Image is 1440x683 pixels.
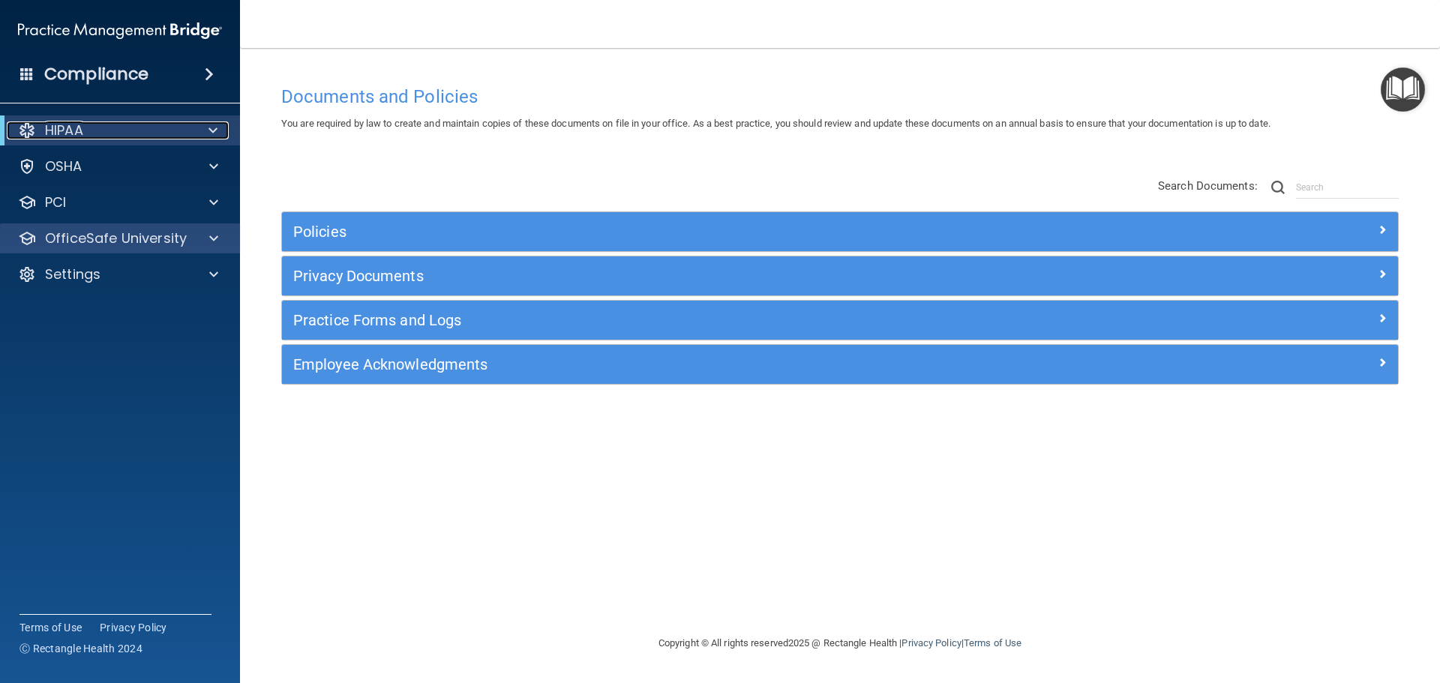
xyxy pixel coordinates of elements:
a: Terms of Use [19,620,82,635]
span: Ⓒ Rectangle Health 2024 [19,641,142,656]
button: Open Resource Center [1381,67,1425,112]
h4: Documents and Policies [281,87,1399,106]
span: You are required by law to create and maintain copies of these documents on file in your office. ... [281,118,1270,129]
a: Employee Acknowledgments [293,352,1387,376]
a: HIPAA [18,121,217,139]
p: OfficeSafe University [45,229,187,247]
a: OSHA [18,157,218,175]
h5: Practice Forms and Logs [293,312,1108,328]
a: Privacy Documents [293,264,1387,288]
p: PCI [45,193,66,211]
a: Privacy Policy [901,637,961,649]
a: PCI [18,193,218,211]
a: Settings [18,265,218,283]
span: Search Documents: [1158,179,1258,193]
p: OSHA [45,157,82,175]
h5: Privacy Documents [293,268,1108,284]
h5: Employee Acknowledgments [293,356,1108,373]
a: Policies [293,220,1387,244]
img: PMB logo [18,16,222,46]
h5: Policies [293,223,1108,240]
p: Settings [45,265,100,283]
a: Privacy Policy [100,620,167,635]
h4: Compliance [44,64,148,85]
a: Terms of Use [964,637,1021,649]
div: Copyright © All rights reserved 2025 @ Rectangle Health | | [566,619,1114,667]
a: Practice Forms and Logs [293,308,1387,332]
img: ic-search.3b580494.png [1271,181,1285,194]
p: HIPAA [45,121,83,139]
a: OfficeSafe University [18,229,218,247]
input: Search [1296,176,1399,199]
